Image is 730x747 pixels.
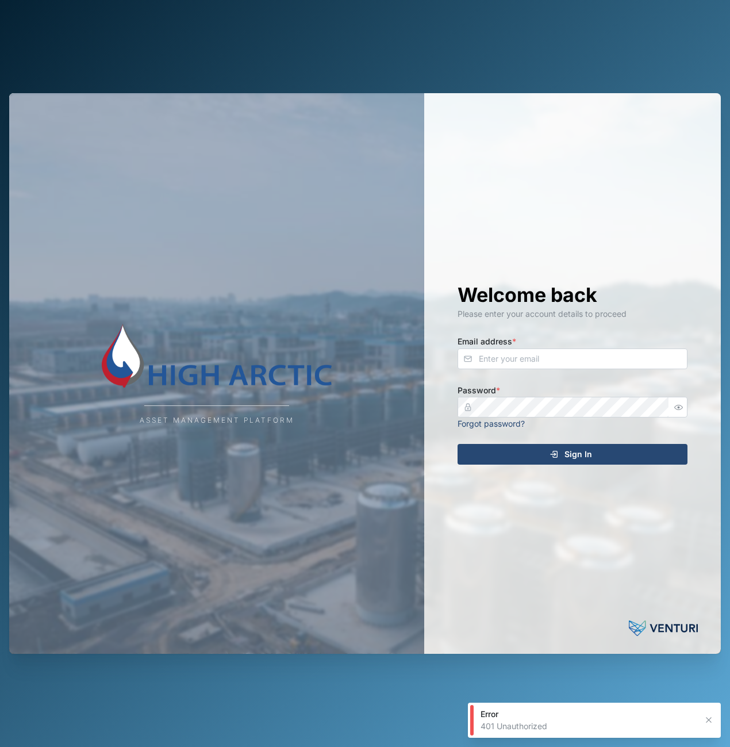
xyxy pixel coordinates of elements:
span: Sign In [564,445,592,464]
img: Venturi [629,617,698,640]
div: Asset Management Platform [140,415,294,426]
div: Error [481,708,697,720]
div: Please enter your account details to proceed [458,308,687,320]
input: Enter your email [458,348,687,369]
label: Password [458,384,500,397]
a: Forgot password? [458,419,525,428]
img: Company Logo [102,321,332,390]
h1: Welcome back [458,282,687,308]
button: Sign In [458,444,687,465]
label: Email address [458,335,516,348]
div: 401 Unauthorized [481,721,697,732]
